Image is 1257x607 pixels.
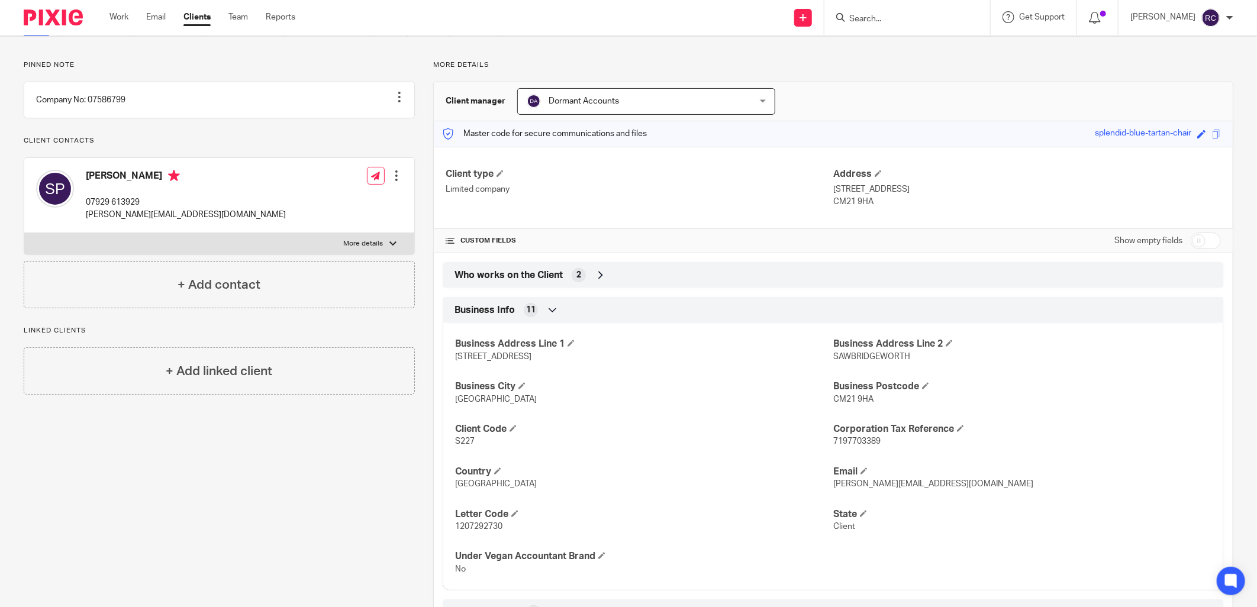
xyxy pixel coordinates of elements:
span: CM21 9HA [833,395,874,403]
span: 1207292730 [455,522,502,531]
span: Who works on the Client [455,269,563,282]
img: Pixie [24,9,83,25]
p: Limited company [446,183,833,195]
span: 7197703389 [833,437,881,445]
h4: Client Code [455,423,833,435]
h4: Letter Code [455,508,833,521]
h4: Corporation Tax Reference [833,423,1211,435]
p: [PERSON_NAME][EMAIL_ADDRESS][DOMAIN_NAME] [86,209,286,221]
h4: Business Postcode [833,380,1211,393]
h4: Address [833,168,1221,180]
span: No [455,565,466,573]
p: Master code for secure communications and files [443,128,647,140]
p: Pinned note [24,60,415,70]
span: Get Support [1019,13,1065,21]
a: Clients [183,11,211,23]
p: Linked clients [24,326,415,335]
span: SAWBRIDGEWORTH [833,353,910,361]
h4: + Add linked client [166,362,272,380]
a: Team [228,11,248,23]
h4: Business Address Line 1 [455,338,833,350]
p: 07929 613929 [86,196,286,208]
i: Primary [168,170,180,182]
h4: CUSTOM FIELDS [446,236,833,246]
span: S227 [455,437,475,445]
h4: Business Address Line 2 [833,338,1211,350]
h4: Under Vegan Accountant Brand [455,550,833,563]
a: Work [109,11,128,23]
a: Reports [266,11,295,23]
p: CM21 9HA [833,196,1221,208]
h4: + Add contact [178,276,260,294]
h4: [PERSON_NAME] [86,170,286,185]
span: 11 [526,304,536,316]
h4: Email [833,466,1211,478]
h4: Country [455,466,833,478]
h4: State [833,508,1211,521]
span: [STREET_ADDRESS] [455,353,531,361]
h4: Client type [446,168,833,180]
a: Email [146,11,166,23]
input: Search [848,14,955,25]
span: Business Info [455,304,515,317]
p: [STREET_ADDRESS] [833,183,1221,195]
p: More details [433,60,1233,70]
img: svg%3E [1201,8,1220,27]
label: Show empty fields [1114,235,1182,247]
span: Dormant Accounts [549,97,619,105]
h4: Business City [455,380,833,393]
span: 2 [576,269,581,281]
p: [PERSON_NAME] [1130,11,1195,23]
img: svg%3E [527,94,541,108]
img: svg%3E [36,170,74,208]
span: Client [833,522,855,531]
span: [PERSON_NAME][EMAIL_ADDRESS][DOMAIN_NAME] [833,480,1033,488]
span: [GEOGRAPHIC_DATA] [455,480,537,488]
p: More details [344,239,383,248]
h3: Client manager [446,95,505,107]
span: [GEOGRAPHIC_DATA] [455,395,537,403]
p: Client contacts [24,136,415,146]
div: splendid-blue-tartan-chair [1095,127,1191,141]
